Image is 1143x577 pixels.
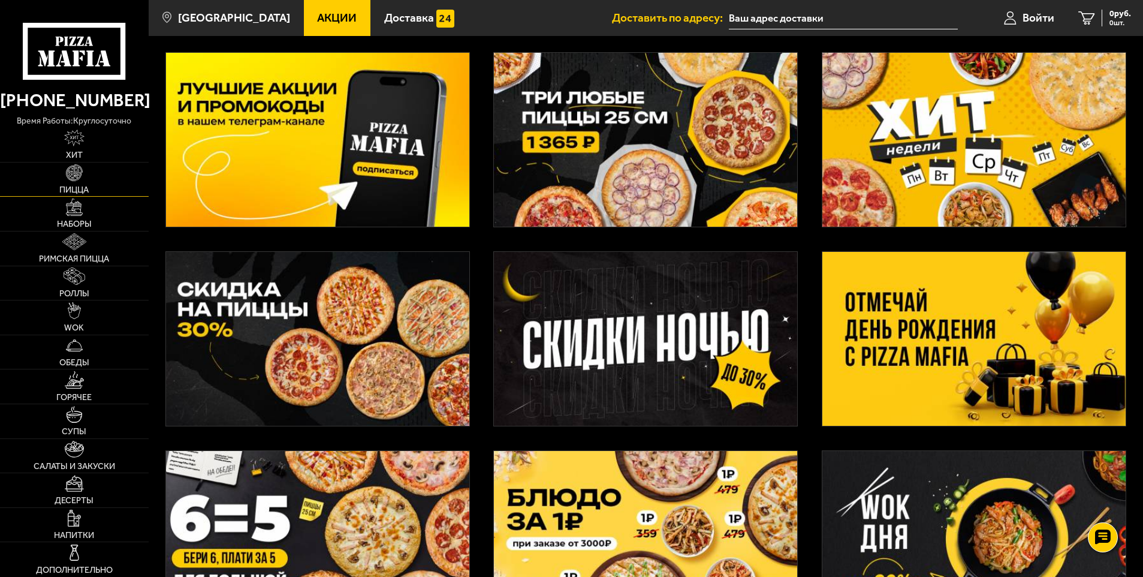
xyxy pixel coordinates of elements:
span: [GEOGRAPHIC_DATA] [178,12,290,23]
span: Доставка [384,12,434,23]
input: Ваш адрес доставки [729,7,957,29]
img: 15daf4d41897b9f0e9f617042186c801.svg [436,10,454,28]
span: Салаты и закуски [34,462,115,471]
span: Доставить по адресу: [612,12,729,23]
span: Пицца [59,186,89,194]
span: Акции [317,12,357,23]
span: 0 руб. [1109,10,1131,18]
span: Римская пицца [39,255,109,263]
span: Дополнительно [36,566,113,575]
span: Наборы [57,220,92,229]
span: WOK [64,324,84,332]
span: Хит [66,151,83,160]
span: Десерты [55,497,94,505]
span: Обеды [59,359,89,367]
span: 0 шт. [1109,19,1131,26]
span: Супы [62,428,86,436]
span: Горячее [56,393,92,402]
span: Роллы [59,290,89,298]
span: Войти [1023,12,1054,23]
span: Напитки [54,531,94,540]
